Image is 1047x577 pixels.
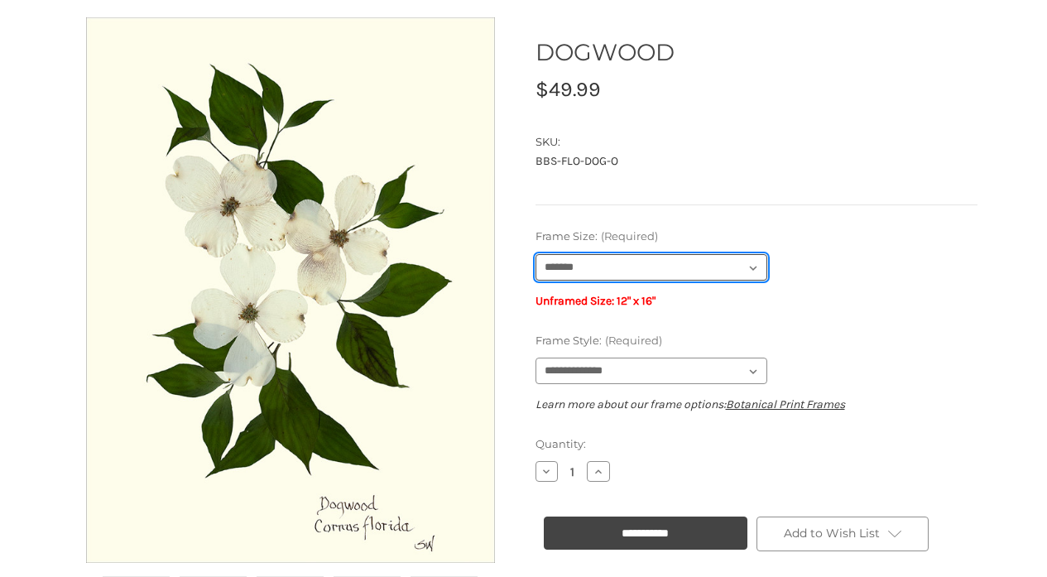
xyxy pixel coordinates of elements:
label: Quantity: [536,436,978,453]
label: Frame Size: [536,228,978,245]
p: Learn more about our frame options: [536,396,978,413]
span: $49.99 [536,77,601,101]
span: Add to Wish List [784,526,880,541]
dt: SKU: [536,134,974,151]
small: (Required) [601,229,658,243]
small: (Required) [605,334,662,347]
label: Frame Style: [536,333,978,349]
img: Unframed [84,17,497,563]
dd: BBS-FLO-DOG-O [536,152,978,170]
a: Botanical Print Frames [726,397,845,411]
p: Unframed Size: 12" x 16" [536,292,978,310]
h1: DOGWOOD [536,35,978,70]
a: Add to Wish List [756,517,929,551]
